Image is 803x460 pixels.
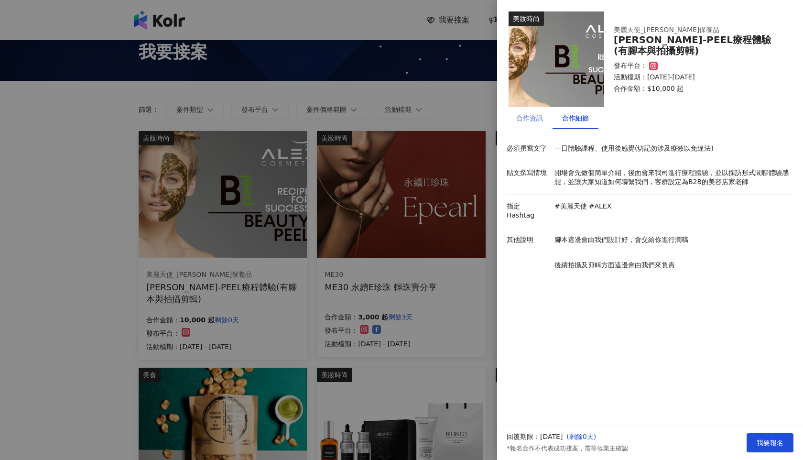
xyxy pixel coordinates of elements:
div: 合作資訊 [516,113,543,123]
button: 我要報名 [747,433,793,452]
p: #ALEX [589,202,612,211]
p: 其他說明 [507,235,550,245]
p: 回覆期限：[DATE] [507,432,563,442]
div: [PERSON_NAME]-PEEL療程體驗(有腳本與拍攝剪輯) [614,34,782,56]
p: 發布平台： [614,61,647,71]
p: 必須撰寫文字 [507,144,550,153]
div: 合作細節 [562,113,589,123]
p: 合作金額： $10,000 起 [614,84,782,94]
p: *報名合作不代表成功接案，需等候業主確認 [507,444,628,453]
p: ( 剩餘0天 ) [566,432,628,442]
p: 一日體驗課程、使用後感覺(切記勿涉及療效以免違法) [554,144,789,153]
p: #美麗天使 [554,202,587,211]
span: 我要報名 [757,439,783,447]
p: 貼文撰寫情境 [507,168,550,178]
p: 指定 Hashtag [507,202,550,220]
img: ALEX B-PEEL療程 [509,11,604,107]
p: 開場會先做個簡單介紹，後面會來我司進行療程體驗，並以採訪形式閒聊體驗感想，並讓大家知道如何聯繫我們，客群設定為B2B的美容店家老師 [554,168,789,187]
div: 美妝時尚 [509,11,544,26]
p: 後續拍攝及剪輯方面這邊會由我們來負責 [554,261,789,270]
p: 腳本這邊會由我們設計好，會交給你進行潤稿 [554,235,789,245]
p: 活動檔期：[DATE]-[DATE] [614,73,782,82]
div: 美麗天使_[PERSON_NAME]保養品 [614,25,767,35]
